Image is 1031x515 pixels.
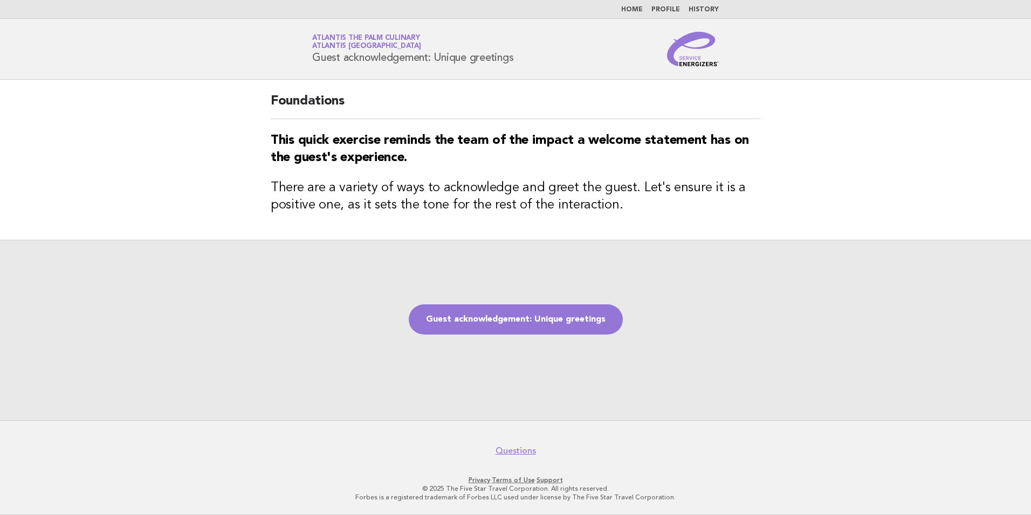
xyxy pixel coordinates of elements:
[469,476,490,484] a: Privacy
[651,6,680,13] a: Profile
[496,446,536,456] a: Questions
[271,134,749,164] strong: This quick exercise reminds the team of the impact a welcome statement has on the guest's experie...
[185,493,846,502] p: Forbes is a registered trademark of Forbes LLC used under license by The Five Star Travel Corpora...
[312,34,421,50] a: Atlantis The Palm CulinaryAtlantis [GEOGRAPHIC_DATA]
[271,179,760,214] h3: There are a variety of ways to acknowledge and greet the guest. Let's ensure it is a positive one...
[492,476,535,484] a: Terms of Use
[185,476,846,484] p: · ·
[621,6,643,13] a: Home
[185,484,846,493] p: © 2025 The Five Star Travel Corporation. All rights reserved.
[689,6,719,13] a: History
[312,35,513,63] h1: Guest acknowledgement: Unique greetings
[409,304,623,335] a: Guest acknowledgement: Unique greetings
[667,32,719,66] img: Service Energizers
[537,476,563,484] a: Support
[312,43,421,50] span: Atlantis [GEOGRAPHIC_DATA]
[271,93,760,119] h2: Foundations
